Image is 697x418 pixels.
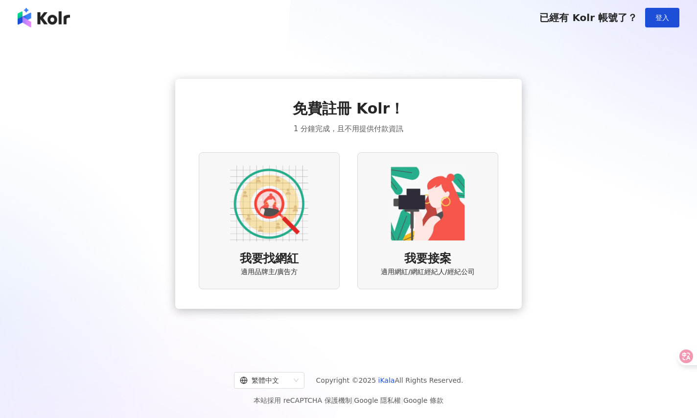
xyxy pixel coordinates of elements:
a: Google 隱私權 [354,396,401,404]
img: logo [18,8,70,27]
button: 登入 [645,8,679,27]
span: 適用品牌主/廣告方 [241,267,298,277]
a: Google 條款 [403,396,443,404]
div: 繁體中文 [240,372,290,388]
span: 本站採用 reCAPTCHA 保護機制 [254,395,443,406]
span: | [401,396,403,404]
span: 我要接案 [404,251,451,267]
img: KOL identity option [389,164,467,243]
img: AD identity option [230,164,308,243]
span: 適用網紅/網紅經紀人/經紀公司 [381,267,474,277]
span: 免費註冊 Kolr！ [293,98,405,119]
span: 已經有 Kolr 帳號了？ [539,12,637,23]
a: iKala [378,376,395,384]
span: 1 分鐘完成，且不用提供付款資訊 [294,123,403,135]
span: | [352,396,354,404]
span: Copyright © 2025 All Rights Reserved. [316,374,464,386]
span: 登入 [655,14,669,22]
span: 我要找網紅 [240,251,299,267]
